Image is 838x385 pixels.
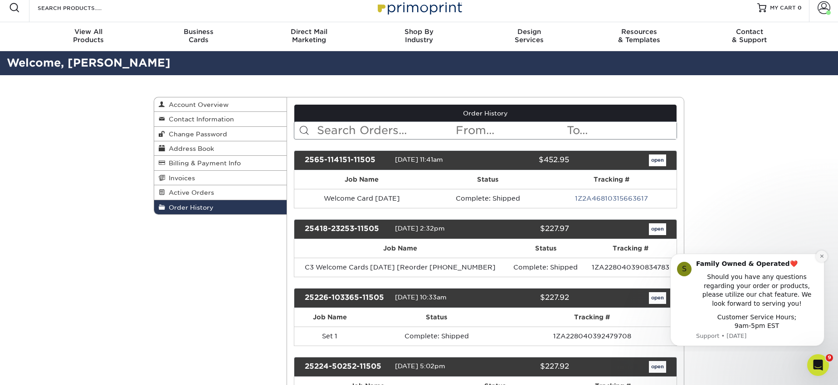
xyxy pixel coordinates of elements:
a: open [649,292,666,304]
a: open [649,223,666,235]
span: Contact [694,28,804,36]
a: Active Orders [154,185,287,200]
div: & Templates [584,28,694,44]
a: View AllProducts [34,22,144,51]
div: Message content [39,14,161,85]
input: To... [566,122,677,139]
div: & Support [694,28,804,44]
span: Business [144,28,254,36]
div: $227.97 [478,223,575,235]
td: 1ZA228040392479708 [508,327,677,346]
div: Profile image for Support [20,16,35,31]
div: Should you have any questions regarding your order or products, please utilize our chat feature. ... [39,27,161,63]
span: [DATE] 10:33am [395,294,447,301]
span: Contact Information [165,115,234,123]
input: From... [455,122,565,139]
td: Set 1 [294,327,365,346]
span: Account Overview [165,101,229,108]
a: DesignServices [474,22,584,51]
div: 25226-103365-11505 [298,292,395,304]
div: 25224-50252-11505 [298,361,395,373]
iframe: Intercom notifications message [657,245,838,351]
span: [DATE] 2:32pm [395,225,445,232]
span: Direct Mail [254,28,364,36]
div: 25418-23253-11505 [298,223,395,235]
a: Billing & Payment Info [154,156,287,170]
span: Resources [584,28,694,36]
a: Address Book [154,141,287,156]
th: Tracking # [585,239,677,258]
a: Invoices [154,171,287,185]
a: 1Z2A46810315663617 [575,195,648,202]
div: ❤️ [39,14,161,23]
div: Products [34,28,144,44]
a: Account Overview [154,97,287,112]
th: Tracking # [546,170,677,189]
th: Job Name [294,239,507,258]
a: Order History [294,105,677,122]
div: 2565-114151-11505 [298,154,395,166]
span: Address Book [165,145,214,152]
a: Order History [154,200,287,214]
button: Dismiss notification [159,5,171,17]
a: open [649,361,666,373]
p: Message from Support, sent 21w ago [39,87,161,95]
th: Tracking # [508,308,677,327]
span: [DATE] 5:02pm [395,362,445,370]
td: Welcome Card [DATE] [294,189,430,208]
span: Active Orders [165,189,214,196]
a: BusinessCards [144,22,254,51]
span: Design [474,28,584,36]
span: Billing & Payment Info [165,159,241,167]
td: 1ZA228040390834783 [585,258,677,277]
span: 0 [798,5,802,11]
span: Change Password [165,130,227,138]
a: Contact Information [154,112,287,126]
div: $227.92 [478,361,575,373]
td: Complete: Shipped [365,327,508,346]
th: Job Name [294,170,430,189]
th: Status [507,239,585,258]
span: 9 [826,354,833,361]
div: Customer Service Hours; 9am-5pm EST [39,67,161,85]
a: Resources& Templates [584,22,694,51]
td: Complete: Shipped [429,189,546,208]
span: View All [34,28,144,36]
div: $452.95 [478,154,575,166]
span: Shop By [364,28,474,36]
td: C3 Welcome Cards [DATE] [Reorder [PHONE_NUMBER] [294,258,507,277]
div: Marketing [254,28,364,44]
a: Change Password [154,127,287,141]
span: MY CART [770,4,796,12]
th: Job Name [294,308,365,327]
th: Status [365,308,508,327]
a: Contact& Support [694,22,804,51]
div: Services [474,28,584,44]
div: Cards [144,28,254,44]
div: Industry [364,28,474,44]
td: Complete: Shipped [507,258,585,277]
span: Order History [165,204,214,211]
input: SEARCH PRODUCTS..... [37,2,125,13]
a: open [649,154,666,166]
div: $227.92 [478,292,575,304]
a: Shop ByIndustry [364,22,474,51]
a: Direct MailMarketing [254,22,364,51]
div: message notification from Support, 21w ago. Family Owned &amp; Operated ❤️ Should you have any qu... [14,8,168,101]
iframe: Intercom live chat [807,354,829,376]
input: Search Orders... [316,122,455,139]
span: Invoices [165,174,195,182]
th: Status [429,170,546,189]
span: [DATE] 11:41am [395,156,443,163]
b: Family Owned & Operated [39,14,133,22]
